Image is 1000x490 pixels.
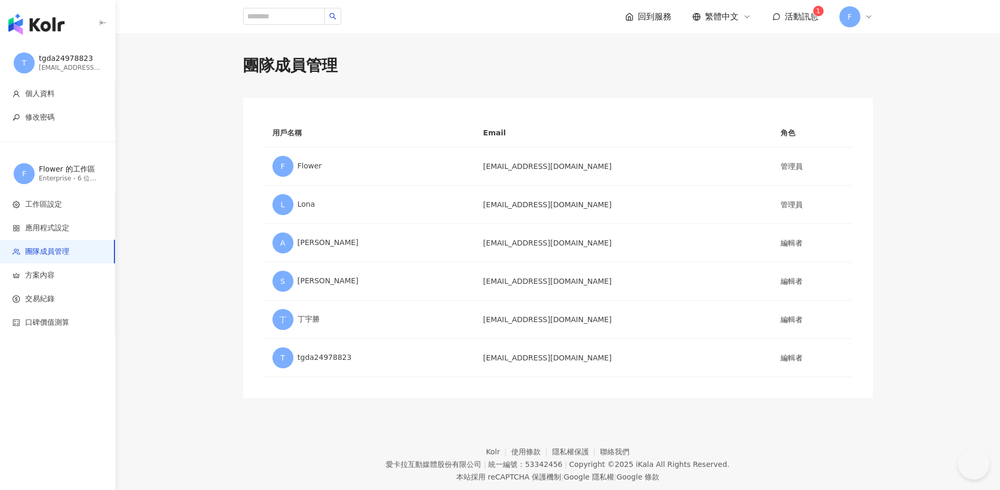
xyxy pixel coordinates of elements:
td: 管理員 [772,186,852,224]
td: [EMAIL_ADDRESS][DOMAIN_NAME] [475,301,772,339]
span: key [13,114,20,121]
span: 口碑價值測算 [25,317,69,328]
td: [EMAIL_ADDRESS][DOMAIN_NAME] [475,224,772,262]
th: 角色 [772,119,852,147]
span: 方案內容 [25,270,55,281]
td: 編輯者 [772,339,852,377]
span: T [280,352,285,364]
div: 團隊成員管理 [243,55,873,77]
td: 管理員 [772,147,852,186]
span: | [614,473,617,481]
span: L [281,199,285,210]
span: appstore [13,225,20,232]
span: 個人資料 [25,89,55,99]
td: 編輯者 [772,224,852,262]
td: [EMAIL_ADDRESS][DOMAIN_NAME] [475,186,772,224]
a: 回到服務 [625,11,671,23]
span: 回到服務 [638,11,671,23]
div: Flower 的工作區 [39,164,102,175]
div: [PERSON_NAME] [272,232,467,253]
span: F [280,161,285,172]
div: Lona [272,194,467,215]
a: 使用條款 [511,448,552,456]
a: 隱私權保護 [552,448,601,456]
sup: 1 [813,6,824,16]
span: user [13,90,20,98]
span: | [483,460,486,468]
span: 丁 [279,314,287,325]
td: 編輯者 [772,262,852,301]
iframe: Help Scout Beacon - Open [958,448,990,480]
div: Flower [272,156,467,177]
span: 團隊成員管理 [25,247,69,257]
div: tgda24978823 [39,54,102,64]
span: 修改密碼 [25,112,55,123]
span: F [22,168,26,179]
div: Copyright © 2025 All Rights Reserved. [569,460,729,468]
div: Enterprise - 6 位成員 [39,174,102,183]
span: 1 [816,7,820,15]
span: search [329,13,336,20]
div: 愛卡拉互動媒體股份有限公司 [386,460,481,468]
span: T [22,57,27,69]
div: [PERSON_NAME] [272,271,467,292]
span: 交易紀錄 [25,294,55,304]
td: [EMAIL_ADDRESS][DOMAIN_NAME] [475,147,772,186]
div: 丁宇勝 [272,309,467,330]
span: 繁體中文 [705,11,739,23]
a: Google 隱私權 [564,473,614,481]
td: [EMAIL_ADDRESS][DOMAIN_NAME] [475,339,772,377]
span: F [847,11,851,23]
a: Google 條款 [616,473,659,481]
td: 編輯者 [772,301,852,339]
div: tgda24978823 [272,347,467,368]
span: S [280,275,285,287]
th: Email [475,119,772,147]
span: 活動訊息 [785,12,818,22]
span: 工作區設定 [25,199,62,210]
span: | [561,473,564,481]
div: 統一編號：53342456 [488,460,562,468]
span: 本站採用 reCAPTCHA 保護機制 [456,471,659,483]
div: [EMAIL_ADDRESS][DOMAIN_NAME] [39,63,102,72]
img: logo [8,14,65,35]
span: | [564,460,567,468]
th: 用戶名稱 [264,119,475,147]
a: 聯絡我們 [600,448,629,456]
td: [EMAIL_ADDRESS][DOMAIN_NAME] [475,262,772,301]
a: Kolr [486,448,511,456]
span: 應用程式設定 [25,223,69,233]
span: calculator [13,319,20,326]
a: iKala [636,460,654,468]
span: dollar [13,295,20,303]
span: A [280,237,286,249]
